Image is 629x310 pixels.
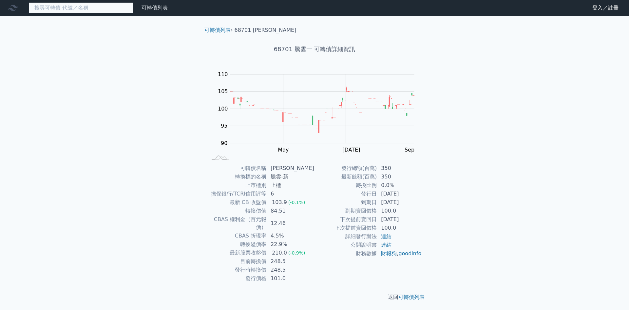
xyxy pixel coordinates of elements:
[221,123,227,129] tspan: 95
[207,232,267,240] td: CBAS 折現率
[267,232,314,240] td: 4.5%
[218,88,228,94] tspan: 105
[314,190,377,198] td: 發行日
[314,232,377,241] td: 詳細發行辦法
[271,198,288,206] div: 103.9
[314,173,377,181] td: 最新餘額(百萬)
[398,294,425,300] a: 可轉債列表
[267,181,314,190] td: 上櫃
[207,266,267,274] td: 發行時轉換價
[377,190,422,198] td: [DATE]
[377,164,422,173] td: 350
[271,249,288,257] div: 210.0
[207,190,267,198] td: 擔保銀行/TCRI信用評等
[267,207,314,215] td: 84.51
[314,181,377,190] td: 轉換比例
[267,257,314,266] td: 248.5
[207,215,267,232] td: CBAS 權利金（百元報價）
[207,164,267,173] td: 可轉債名稱
[314,164,377,173] td: 發行總額(百萬)
[288,200,305,205] span: (-0.1%)
[314,241,377,249] td: 公開說明書
[377,249,422,258] td: ,
[342,147,360,153] tspan: [DATE]
[142,5,168,11] a: 可轉債列表
[288,250,305,256] span: (-0.9%)
[199,293,430,301] p: 返回
[207,249,267,257] td: 最新股票收盤價
[207,257,267,266] td: 目前轉換價
[377,173,422,181] td: 350
[405,147,414,153] tspan: Sep
[207,274,267,283] td: 發行價格
[314,215,377,224] td: 下次提前賣回日
[377,207,422,215] td: 100.0
[218,106,228,112] tspan: 100
[199,45,430,54] h1: 68701 騰雲一 可轉債詳細資訊
[207,173,267,181] td: 轉換標的名稱
[314,249,377,258] td: 財務數據
[267,240,314,249] td: 22.9%
[377,224,422,232] td: 100.0
[204,26,233,34] li: ›
[381,250,397,257] a: 財報狗
[207,198,267,207] td: 最新 CB 收盤價
[267,173,314,181] td: 騰雲-新
[218,71,228,77] tspan: 110
[204,27,231,33] a: 可轉債列表
[381,242,391,248] a: 連結
[267,215,314,232] td: 12.46
[314,224,377,232] td: 下次提前賣回價格
[377,181,422,190] td: 0.0%
[314,198,377,207] td: 到期日
[381,233,391,239] a: 連結
[267,274,314,283] td: 101.0
[278,147,289,153] tspan: May
[377,215,422,224] td: [DATE]
[207,240,267,249] td: 轉換溢價率
[207,207,267,215] td: 轉換價值
[314,207,377,215] td: 到期賣回價格
[267,190,314,198] td: 6
[267,266,314,274] td: 248.5
[29,2,134,13] input: 搜尋可轉債 代號／名稱
[221,140,227,146] tspan: 90
[215,71,424,153] g: Chart
[398,250,421,257] a: goodinfo
[587,3,624,13] a: 登入／註冊
[377,198,422,207] td: [DATE]
[207,181,267,190] td: 上市櫃別
[235,26,296,34] li: 68701 [PERSON_NAME]
[267,164,314,173] td: [PERSON_NAME]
